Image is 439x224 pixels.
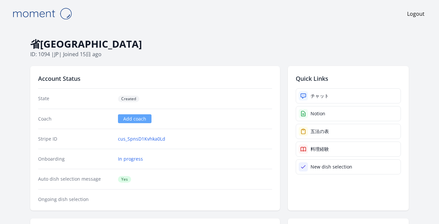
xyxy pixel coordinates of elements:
a: New dish selection [296,159,401,174]
a: チャット [296,88,401,103]
h2: Account Status [38,74,272,83]
dt: Auto dish selection message [38,176,113,183]
a: cus_SpnsD1Kvhka0Ld [118,136,165,142]
div: 料理経験 [311,146,329,152]
a: 五法の表 [296,124,401,139]
span: Yes [118,176,131,183]
dt: Coach [38,116,113,122]
dt: State [38,95,113,102]
dt: Stripe ID [38,136,113,142]
div: New dish selection [311,164,352,170]
div: Notion [311,110,325,117]
a: 料理経験 [296,142,401,157]
a: In progress [118,156,143,162]
dt: Ongoing dish selection [38,196,113,203]
p: ID: 1094 | | Joined 15日 ago [30,50,409,58]
div: チャット [311,93,329,99]
a: Add coach [118,114,151,123]
dt: Onboarding [38,156,113,162]
a: Notion [296,106,401,121]
h2: Quick Links [296,74,401,83]
a: Logout [407,10,425,18]
span: Created [118,96,139,102]
div: 五法の表 [311,128,329,135]
span: jp [54,51,59,58]
img: Moment [9,5,75,22]
h1: 省[GEOGRAPHIC_DATA] [30,38,409,50]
